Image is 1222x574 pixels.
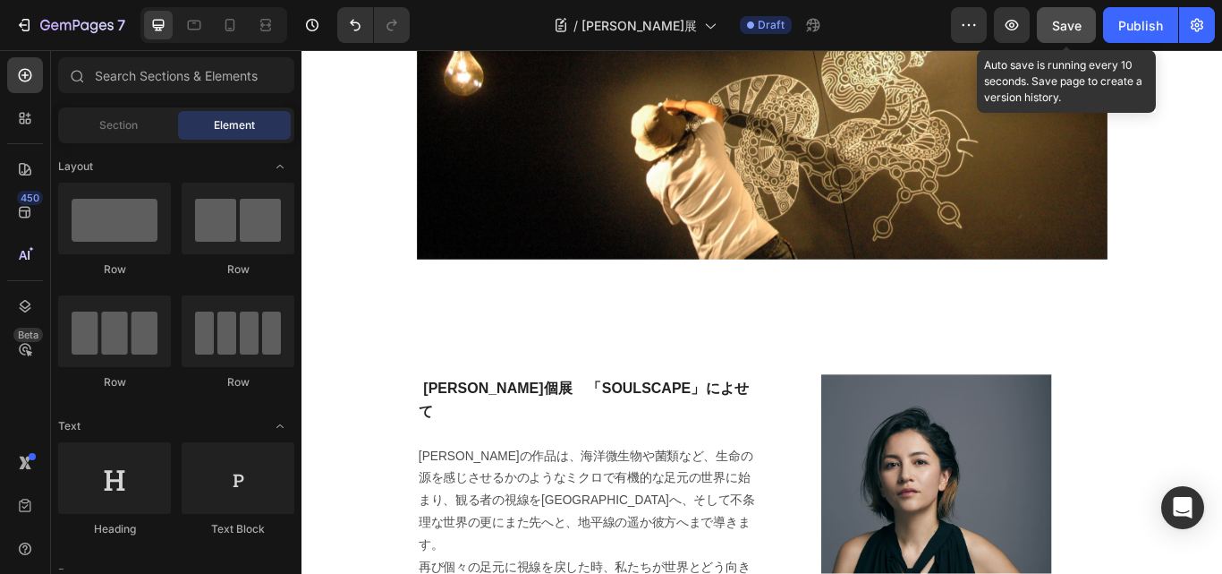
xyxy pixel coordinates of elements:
span: / [573,16,578,35]
div: Undo/Redo [337,7,410,43]
span: Draft [758,17,785,33]
button: Save [1037,7,1096,43]
span: Save [1052,18,1082,33]
span: Layout [58,158,93,175]
input: Search Sections & Elements [58,57,294,93]
span: Section [99,117,138,133]
div: Publish [1118,16,1163,35]
div: Open Intercom Messenger [1161,486,1204,529]
span: Toggle open [266,412,294,441]
div: Row [182,261,294,278]
div: Row [58,261,171,278]
button: Publish [1103,7,1178,43]
span: Element [214,117,255,133]
div: Beta [13,328,43,342]
button: 7 [7,7,133,43]
span: Text [58,418,81,434]
iframe: Design area [301,50,1222,574]
p: 7 [117,14,125,36]
span: Toggle open [266,152,294,181]
div: Text Block [182,521,294,537]
div: Row [182,374,294,390]
div: Heading [58,521,171,537]
div: 450 [17,191,43,205]
div: Row [58,374,171,390]
span: [PERSON_NAME]展 [581,16,697,35]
